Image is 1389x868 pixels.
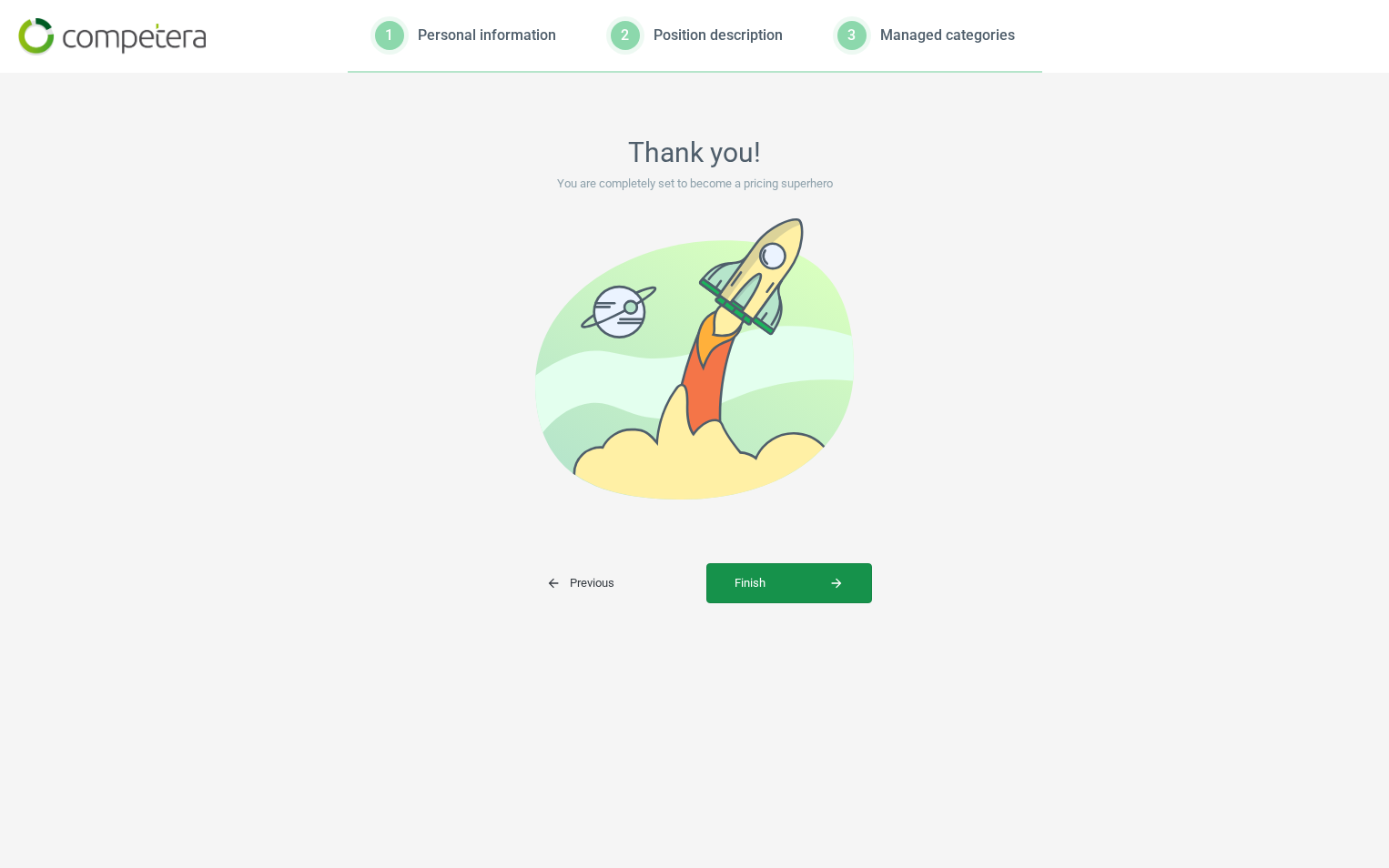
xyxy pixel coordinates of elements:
span: Previous [546,575,614,591]
div: Personal information [418,25,556,45]
div: Position description [654,25,783,45]
button: Finisharrow_forward [706,563,872,603]
img: 7b73d85f1bbbb9d816539e11aedcf956.png [18,18,206,56]
i: arrow_back [546,576,561,590]
span: Finish [735,575,844,591]
button: arrow_backPrevious [518,563,706,603]
div: 3 [837,21,867,50]
div: 2 [611,21,640,50]
div: Managed categories [880,25,1015,45]
img: 53180b315ed9a01495a3e13e59d7733e.svg [535,218,854,500]
h2: Thank you! [239,136,1150,169]
i: arrow_forward [829,576,844,590]
p: You are completely set to become a pricing superhero [239,176,1150,192]
div: 1 [375,21,404,50]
